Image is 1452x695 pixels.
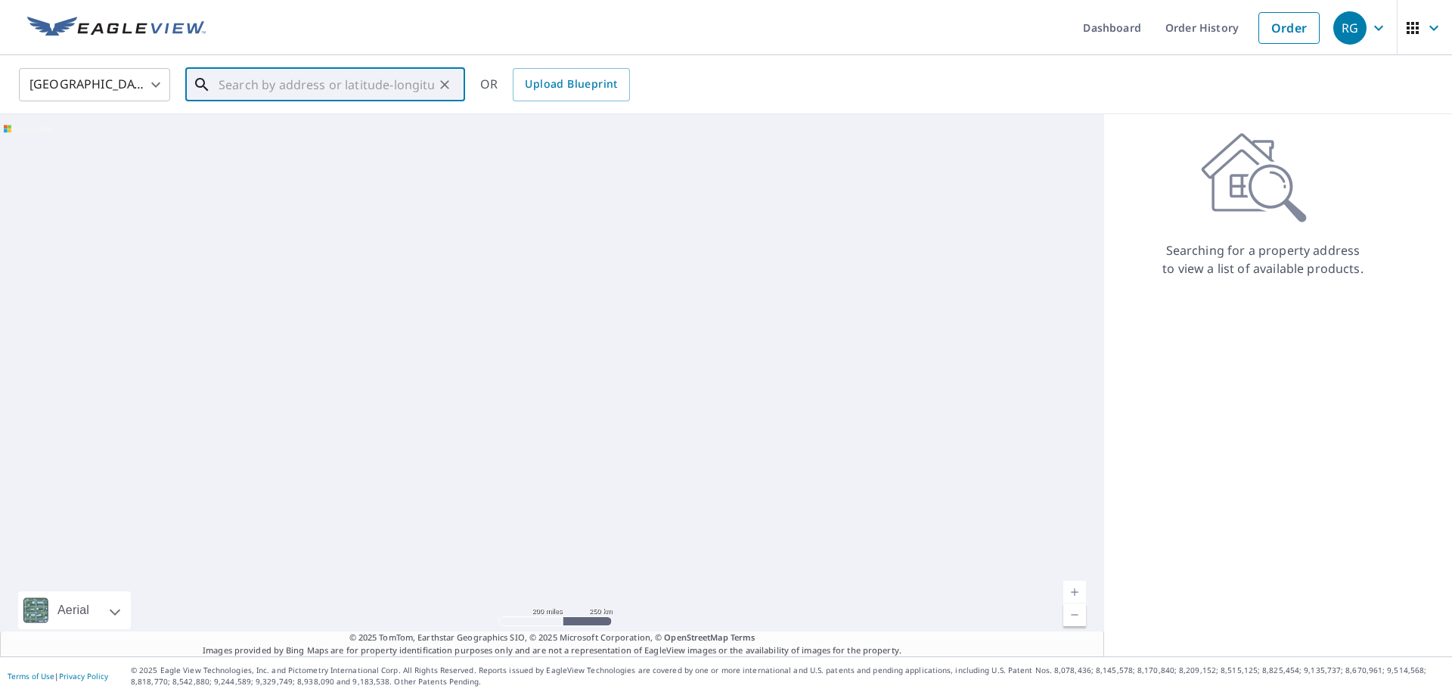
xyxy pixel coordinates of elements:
[8,671,54,681] a: Terms of Use
[8,672,108,681] p: |
[1333,11,1367,45] div: RG
[731,631,755,643] a: Terms
[19,64,170,106] div: [GEOGRAPHIC_DATA]
[525,75,617,94] span: Upload Blueprint
[53,591,94,629] div: Aerial
[18,591,131,629] div: Aerial
[349,631,755,644] span: © 2025 TomTom, Earthstar Geographics SIO, © 2025 Microsoft Corporation, ©
[1063,603,1086,626] a: Current Level 5, Zoom Out
[59,671,108,681] a: Privacy Policy
[434,74,455,95] button: Clear
[131,665,1444,687] p: © 2025 Eagle View Technologies, Inc. and Pictometry International Corp. All Rights Reserved. Repo...
[513,68,629,101] a: Upload Blueprint
[664,631,728,643] a: OpenStreetMap
[1258,12,1320,44] a: Order
[1063,581,1086,603] a: Current Level 5, Zoom In
[219,64,434,106] input: Search by address or latitude-longitude
[1162,241,1364,278] p: Searching for a property address to view a list of available products.
[480,68,630,101] div: OR
[27,17,206,39] img: EV Logo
